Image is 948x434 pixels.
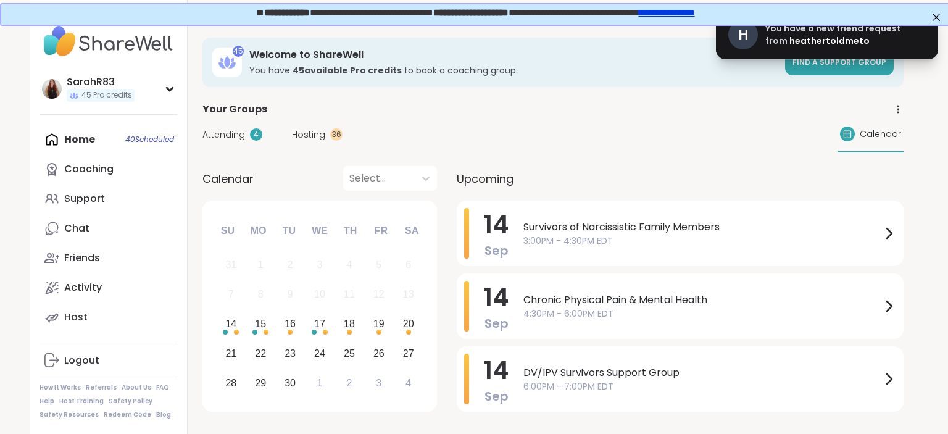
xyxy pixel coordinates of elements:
[346,375,352,391] div: 2
[39,346,177,375] a: Logout
[346,256,352,273] div: 4
[225,375,236,391] div: 28
[247,311,274,338] div: Choose Monday, September 15th, 2025
[250,128,262,141] div: 4
[216,250,423,398] div: month 2025-09
[523,307,881,320] span: 4:30PM - 6:00PM EDT
[344,345,355,362] div: 25
[247,282,274,308] div: Not available Monday, September 8th, 2025
[403,315,414,332] div: 20
[395,311,422,338] div: Choose Saturday, September 20th, 2025
[228,286,234,303] div: 7
[306,217,333,244] div: We
[317,256,323,273] div: 3
[39,20,177,63] img: ShareWell Nav Logo
[484,315,509,332] span: Sep
[307,311,333,338] div: Choose Wednesday, September 17th, 2025
[336,370,363,396] div: Choose Thursday, October 2nd, 2025
[218,252,244,278] div: Not available Sunday, August 31st, 2025
[336,311,363,338] div: Choose Thursday, September 18th, 2025
[484,280,509,315] span: 14
[314,286,325,303] div: 10
[39,243,177,273] a: Friends
[247,252,274,278] div: Not available Monday, September 1st, 2025
[365,252,392,278] div: Not available Friday, September 5th, 2025
[314,315,325,332] div: 17
[225,256,236,273] div: 31
[258,256,264,273] div: 1
[307,282,333,308] div: Not available Wednesday, September 10th, 2025
[156,411,171,419] a: Blog
[484,353,509,388] span: 14
[376,256,381,273] div: 5
[344,315,355,332] div: 18
[398,217,425,244] div: Sa
[218,370,244,396] div: Choose Sunday, September 28th, 2025
[395,370,422,396] div: Choose Saturday, October 4th, 2025
[403,345,414,362] div: 27
[202,170,254,187] span: Calendar
[789,35,870,47] span: heathertoldmeto
[484,388,509,405] span: Sep
[225,345,236,362] div: 21
[523,220,881,235] span: Survivors of Narcissistic Family Members
[64,192,105,206] div: Support
[277,282,304,308] div: Not available Tuesday, September 9th, 2025
[307,252,333,278] div: Not available Wednesday, September 3rd, 2025
[344,286,355,303] div: 11
[64,311,88,324] div: Host
[307,370,333,396] div: Choose Wednesday, October 1st, 2025
[860,128,901,141] span: Calendar
[405,256,411,273] div: 6
[104,411,151,419] a: Redeem Code
[42,79,62,99] img: SarahR83
[81,90,132,101] span: 45 Pro credits
[365,282,392,308] div: Not available Friday, September 12th, 2025
[365,311,392,338] div: Choose Friday, September 19th, 2025
[336,340,363,367] div: Choose Thursday, September 25th, 2025
[285,375,296,391] div: 30
[218,282,244,308] div: Not available Sunday, September 7th, 2025
[255,315,266,332] div: 15
[728,20,926,49] a: HYou have a new friend request from heathertoldmeto
[109,397,152,406] a: Safety Policy
[67,75,135,89] div: SarahR83
[202,102,267,117] span: Your Groups
[255,375,266,391] div: 29
[59,397,104,406] a: Host Training
[314,345,325,362] div: 24
[792,57,886,67] span: Find a support group
[39,303,177,332] a: Host
[277,252,304,278] div: Not available Tuesday, September 2nd, 2025
[728,20,758,49] div: H
[395,340,422,367] div: Choose Saturday, September 27th, 2025
[39,383,81,392] a: How It Works
[122,383,151,392] a: About Us
[225,315,236,332] div: 14
[292,128,325,141] span: Hosting
[337,217,364,244] div: Th
[373,345,385,362] div: 26
[218,340,244,367] div: Choose Sunday, September 21st, 2025
[247,340,274,367] div: Choose Monday, September 22nd, 2025
[275,217,302,244] div: Tu
[336,282,363,308] div: Not available Thursday, September 11th, 2025
[365,370,392,396] div: Choose Friday, October 3rd, 2025
[330,128,343,141] div: 36
[233,46,244,57] div: 45
[367,217,394,244] div: Fr
[293,64,402,77] b: 45 available Pro credit s
[395,282,422,308] div: Not available Saturday, September 13th, 2025
[395,252,422,278] div: Not available Saturday, September 6th, 2025
[86,383,117,392] a: Referrals
[523,380,881,393] span: 6:00PM - 7:00PM EDT
[244,217,272,244] div: Mo
[285,315,296,332] div: 16
[39,184,177,214] a: Support
[277,311,304,338] div: Choose Tuesday, September 16th, 2025
[376,375,381,391] div: 3
[523,293,881,307] span: Chronic Physical Pain & Mental Health
[247,370,274,396] div: Choose Monday, September 29th, 2025
[457,170,513,187] span: Upcoming
[64,222,89,235] div: Chat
